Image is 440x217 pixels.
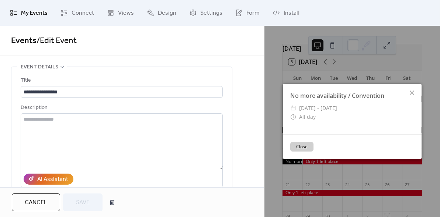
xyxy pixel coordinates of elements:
[72,9,94,18] span: Connect
[283,91,422,100] div: No more availability / Convention
[246,9,260,18] span: Form
[21,76,221,85] div: Title
[12,193,60,211] button: Cancel
[25,198,47,207] span: Cancel
[299,104,337,113] span: [DATE] - [DATE]
[11,33,37,49] a: Events
[200,9,222,18] span: Settings
[24,174,73,185] button: AI Assistant
[37,33,77,49] span: / Edit Event
[158,9,176,18] span: Design
[37,175,68,184] div: AI Assistant
[284,9,299,18] span: Install
[267,3,304,23] a: Install
[101,3,139,23] a: Views
[290,142,313,152] button: Close
[118,9,134,18] span: Views
[4,3,53,23] a: My Events
[299,113,316,121] span: All day
[55,3,100,23] a: Connect
[141,3,182,23] a: Design
[230,3,265,23] a: Form
[21,103,221,112] div: Description
[184,3,228,23] a: Settings
[21,9,48,18] span: My Events
[290,113,296,121] div: ​
[290,104,296,113] div: ​
[21,63,58,72] span: Event details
